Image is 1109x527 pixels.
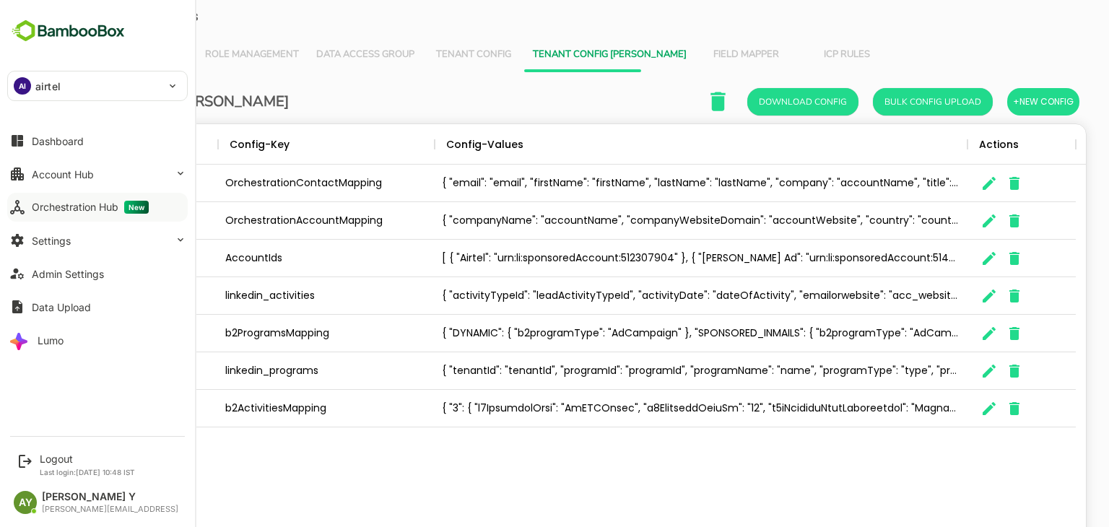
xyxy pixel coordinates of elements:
div: Admin Settings [32,268,104,280]
div: [PERSON_NAME][EMAIL_ADDRESS] [42,505,178,514]
span: ICP Rules [754,49,838,61]
div: b2ActivitiesMapping [168,390,384,427]
button: Bulk Config Upload [822,88,942,116]
div: LINKEDIN [59,390,168,427]
div: AY [14,491,37,514]
p: Last login: [DATE] 10:48 IST [40,468,135,476]
div: { "email": "email", "firstName": "firstName", "lastName": "lastName", "company": "accountName", "... [384,165,917,202]
div: [PERSON_NAME] Y [42,491,178,503]
button: Sort [473,136,490,154]
div: Data Upload [32,301,91,313]
img: BambooboxFullLogoMark.5f36c76dfaba33ec1ec1367b70bb1252.svg [7,17,129,45]
button: Data Upload [7,292,188,321]
span: User Management [43,49,137,61]
div: LinkedIn [59,240,168,277]
div: LinkedIn [59,202,168,240]
div: { "DYNAMIC": { "b2programType": "AdCampaign" }, "SPONSORED_INMAILS": { "b2programType": "AdCampai... [384,315,917,352]
button: +New Config [957,88,1029,116]
span: Field Mapper [653,49,737,61]
div: linkedin_programs [168,352,384,390]
div: Logout [40,453,135,465]
div: AIairtel [8,71,187,100]
span: +New Config [962,92,1023,111]
div: Tool [71,124,95,165]
span: Role Management [155,49,248,61]
div: [ { "Airtel": "urn:li:sponsoredAccount:512307904" }, { "[PERSON_NAME] Ad": "urn:li:sponsoredAccou... [384,240,917,277]
button: Dashboard [7,126,188,155]
div: Config-Values [396,124,473,165]
div: AccountIds [168,240,384,277]
button: Orchestration HubNew [7,193,188,222]
div: { "tenantId": "tenantId", "programId": "programId", "programName": "name", "programType": "type",... [384,352,917,390]
div: Actions [928,124,968,165]
button: Settings [7,226,188,255]
div: { "activityTypeId": "leadActivityTypeId", "activityDate": "dateOfActivity", "emailorwebsite": "ac... [384,277,917,315]
div: 1 active filter [95,124,112,165]
span: Tenant Config [381,49,465,61]
div: b2ProgramsMapping [168,315,384,352]
h6: Tenant Config [PERSON_NAME] [30,90,238,113]
div: Dashboard [32,135,84,147]
button: Lumo [7,326,188,354]
button: Download Config [697,88,808,116]
button: Sort [112,136,129,154]
button: Account Hub [7,160,188,188]
span: New [124,201,149,214]
button: Admin Settings [7,259,188,288]
div: OrchestrationAccountMapping [168,202,384,240]
div: { "companyName": "accountName", "companyWebsiteDomain": "accountWebsite", "country": "country" } [384,202,917,240]
div: OrchestrationContactMapping [168,165,384,202]
div: Vertical tabs example [35,38,1024,72]
div: Orchestration Hub [32,201,149,214]
div: Settings [32,235,71,247]
div: LINKEDIN [59,277,168,315]
p: airtel [35,79,61,94]
button: Show filters [95,136,112,154]
div: LINKEDIN [59,315,168,352]
div: AI [14,77,31,95]
div: Lumo [38,334,64,347]
button: Sort [239,136,256,154]
div: Config-Key [179,124,239,165]
span: Tenant Config [PERSON_NAME] [482,49,636,61]
div: { "3": { "l7IpsumdolOrsi": "AmETCOnsec", "a8ElitseddOeiuSm": "12", "t5iNcididuNtutLaboreetdol": "... [384,390,917,427]
span: Data Access Group [266,49,364,61]
div: Account Hub [32,168,94,180]
div: LinkedIn [59,165,168,202]
div: LINKEDIN [59,352,168,390]
div: linkedin_activities [168,277,384,315]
